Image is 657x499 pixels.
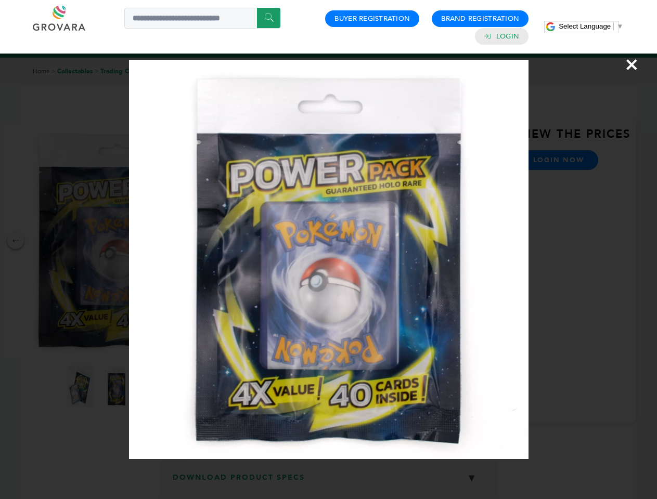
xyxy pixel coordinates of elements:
span: ​ [613,22,614,30]
span: ▼ [616,22,623,30]
a: Buyer Registration [334,14,410,23]
a: Select Language​ [559,22,623,30]
img: Image Preview [129,60,529,459]
span: × [625,50,639,79]
a: Brand Registration [441,14,519,23]
input: Search a product or brand... [124,8,280,29]
span: Select Language [559,22,611,30]
a: Login [496,32,519,41]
